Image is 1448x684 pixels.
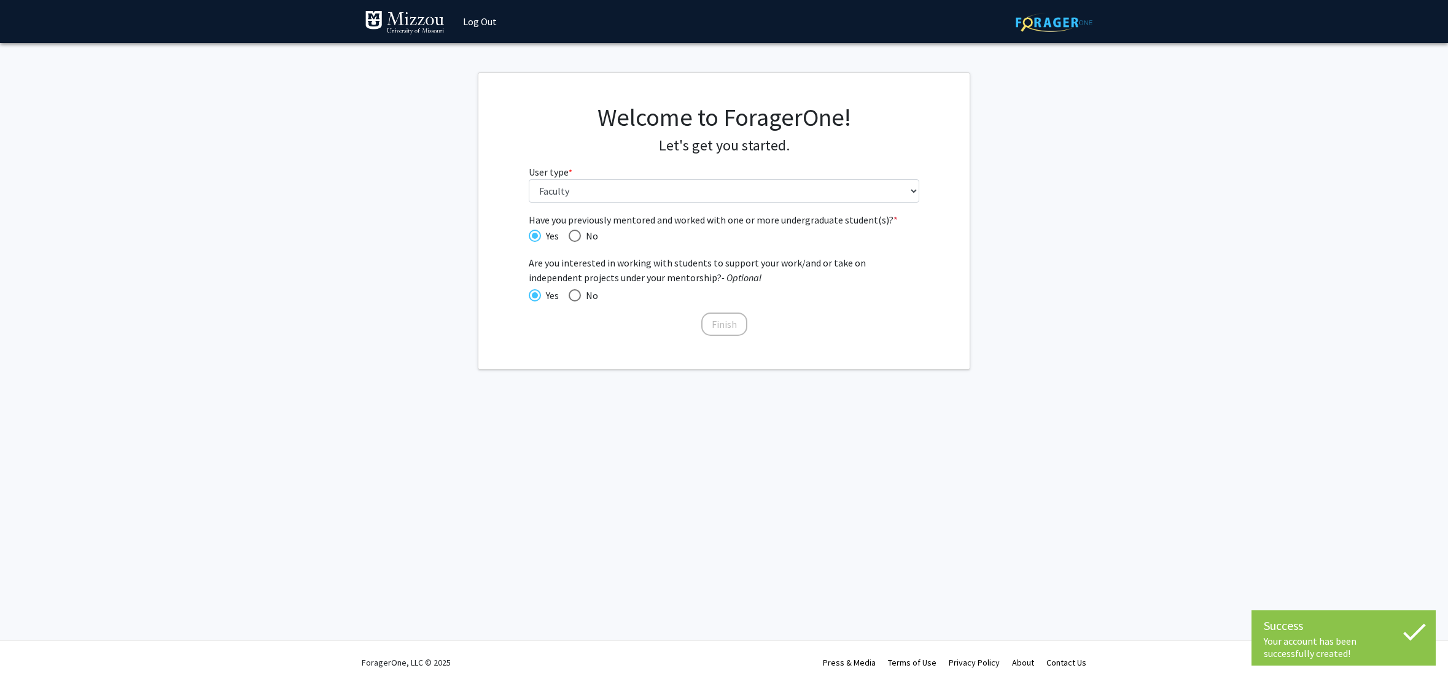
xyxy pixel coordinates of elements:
h1: Welcome to ForagerOne! [529,103,920,132]
a: Terms of Use [888,657,936,668]
a: About [1012,657,1034,668]
span: Yes [541,228,559,243]
a: Contact Us [1046,657,1086,668]
span: Have you previously mentored and worked with one or more undergraduate student(s)? [529,212,920,227]
span: No [581,288,598,303]
div: Success [1264,616,1423,635]
label: User type [529,165,572,179]
i: - Optional [722,271,761,284]
button: Finish [701,313,747,336]
mat-radio-group: Have you previously mentored and worked with one or more undergraduate student(s)? [529,227,920,243]
div: ForagerOne, LLC © 2025 [362,641,451,684]
a: Privacy Policy [949,657,1000,668]
img: University of Missouri Logo [365,10,445,35]
div: Your account has been successfully created! [1264,635,1423,659]
span: No [581,228,598,243]
h4: Let's get you started. [529,137,920,155]
iframe: Chat [9,629,52,675]
span: Yes [541,288,559,303]
img: ForagerOne Logo [1016,13,1092,32]
span: Are you interested in working with students to support your work/and or take on independent proje... [529,255,920,285]
a: Press & Media [823,657,876,668]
